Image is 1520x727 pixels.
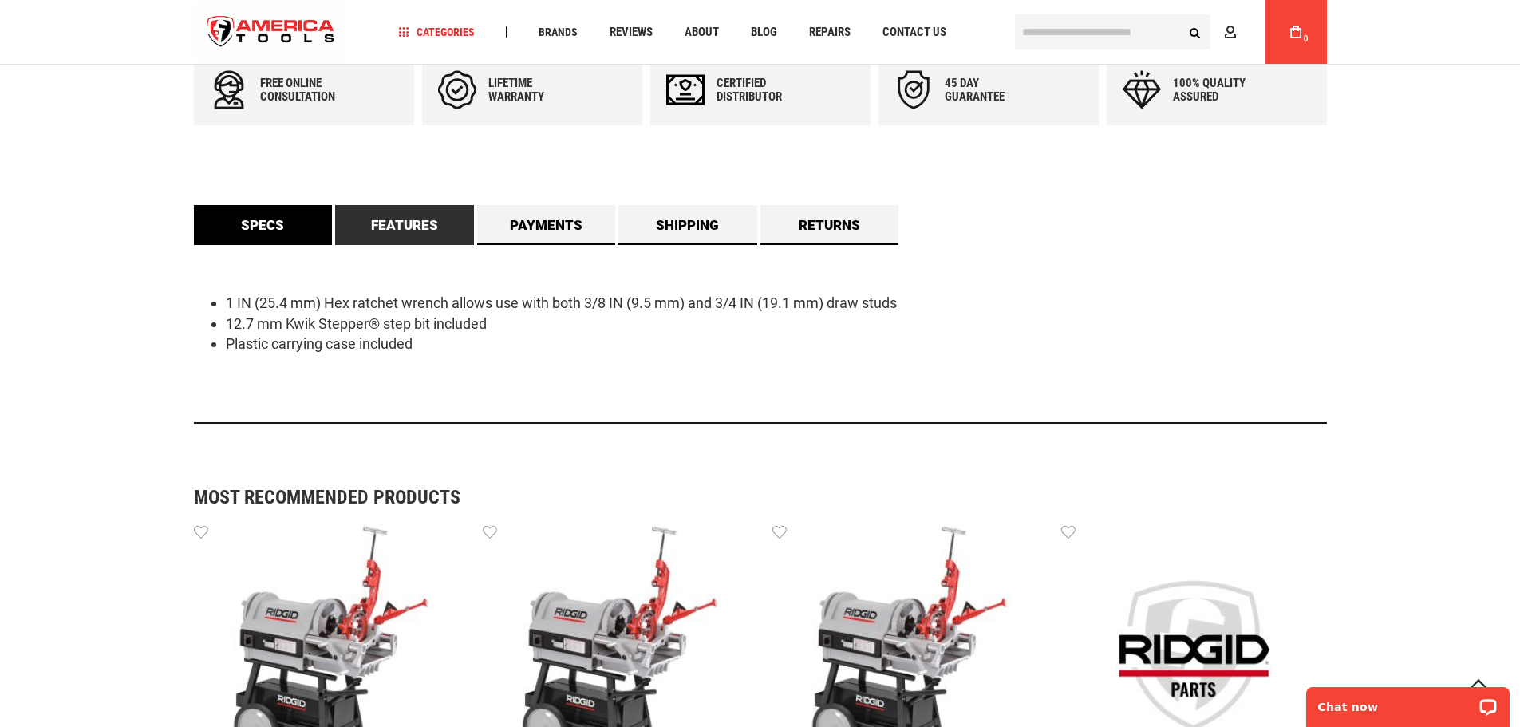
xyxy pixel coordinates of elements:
span: Brands [539,26,578,38]
span: Categories [398,26,475,38]
div: 100% quality assured [1173,77,1269,104]
a: Categories [391,22,482,43]
a: Shipping [618,205,757,245]
div: 45 day Guarantee [945,77,1040,104]
span: Repairs [809,26,851,38]
li: 12.7 mm Kwik Stepper® step bit included [226,314,1327,334]
a: Specs [194,205,333,245]
span: Blog [751,26,777,38]
div: Free online consultation [260,77,356,104]
div: Certified Distributor [717,77,812,104]
span: Contact Us [882,26,946,38]
a: Reviews [602,22,660,43]
a: Brands [531,22,585,43]
div: Lifetime warranty [488,77,584,104]
span: Reviews [610,26,653,38]
span: 0 [1304,34,1309,43]
a: Features [335,205,474,245]
img: America Tools [194,2,349,62]
a: Blog [744,22,784,43]
a: Payments [477,205,616,245]
a: Returns [760,205,899,245]
strong: Most Recommended Products [194,488,1271,507]
a: store logo [194,2,349,62]
a: Contact Us [875,22,953,43]
iframe: LiveChat chat widget [1296,677,1520,727]
a: About [677,22,726,43]
li: 1 IN (25.4 mm) Hex ratchet wrench allows use with both 3/8 IN (9.5 mm) and 3/4 IN (19.1 mm) draw ... [226,293,1327,314]
span: About [685,26,719,38]
button: Search [1180,17,1210,47]
a: Repairs [802,22,858,43]
li: Plastic carrying case included [226,334,1327,354]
